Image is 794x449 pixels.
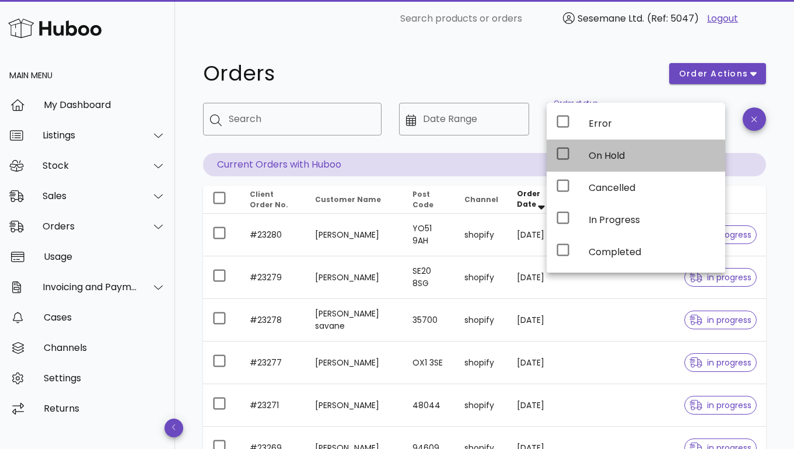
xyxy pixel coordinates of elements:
div: My Dashboard [44,99,166,110]
div: Error [589,118,716,129]
td: shopify [455,256,508,299]
div: On Hold [589,150,716,161]
div: Listings [43,130,138,141]
div: Settings [44,373,166,384]
td: #23280 [240,214,306,256]
button: order actions [669,63,766,84]
span: Client Order No. [250,189,288,210]
span: Channel [464,194,498,204]
div: Cancelled [589,182,716,193]
span: in progress [690,316,751,324]
span: in progress [690,401,751,409]
td: shopify [455,342,508,384]
td: [DATE] [508,256,566,299]
div: Completed [589,246,716,257]
td: shopify [455,214,508,256]
div: Channels [44,342,166,353]
th: Client Order No. [240,186,306,214]
img: Huboo Logo [8,16,102,41]
div: In Progress [589,214,716,225]
td: [PERSON_NAME] [306,342,403,384]
th: Channel [455,186,508,214]
td: [DATE] [508,299,566,342]
td: #23279 [240,256,306,299]
td: [PERSON_NAME] savane [306,299,403,342]
div: Stock [43,160,138,171]
td: 48044 [403,384,455,427]
td: #23278 [240,299,306,342]
th: Post Code [403,186,455,214]
div: Orders [43,221,138,232]
td: #23271 [240,384,306,427]
td: [DATE] [508,384,566,427]
div: Cases [44,312,166,323]
span: Post Code [412,189,433,210]
span: (Ref: 5047) [647,12,699,25]
td: [DATE] [508,214,566,256]
p: Current Orders with Huboo [203,153,766,176]
td: shopify [455,299,508,342]
div: Sales [43,190,138,201]
span: order actions [678,68,748,80]
span: in progress [690,273,751,281]
span: Customer Name [315,194,381,204]
th: Customer Name [306,186,403,214]
div: Returns [44,403,166,414]
td: #23277 [240,342,306,384]
td: SE20 8SG [403,256,455,299]
td: [DATE] [508,342,566,384]
th: Order Date: Sorted descending. Activate to remove sorting. [508,186,566,214]
span: in progress [690,358,751,367]
div: Usage [44,251,166,262]
td: YO51 9AH [403,214,455,256]
td: [PERSON_NAME] [306,256,403,299]
h1: Orders [203,63,655,84]
td: [PERSON_NAME] [306,214,403,256]
div: Invoicing and Payments [43,281,138,293]
td: [PERSON_NAME] [306,384,403,427]
span: Order Date [517,189,540,209]
span: Sesemane Ltd. [578,12,644,25]
a: Logout [707,12,738,26]
td: 35700 [403,299,455,342]
td: OX1 3SE [403,342,455,384]
label: Order status [554,99,597,108]
td: shopify [455,384,508,427]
